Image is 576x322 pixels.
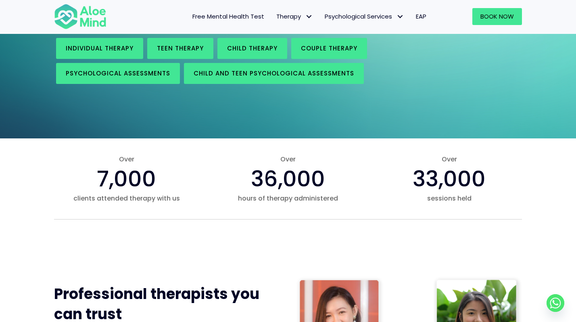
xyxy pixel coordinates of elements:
a: Free Mental Health Test [186,8,270,25]
span: sessions held [377,194,522,203]
a: Book Now [472,8,522,25]
span: Couple therapy [301,44,357,52]
a: Whatsapp [547,294,564,312]
span: Child and Teen Psychological assessments [194,69,354,77]
span: 33,000 [413,163,486,194]
span: Psychological Services: submenu [394,11,406,23]
span: Over [377,155,522,164]
span: Book Now [480,12,514,21]
span: Individual therapy [66,44,134,52]
a: Teen Therapy [147,38,213,59]
span: Therapy [276,12,313,21]
a: Child Therapy [217,38,287,59]
a: Psychological assessments [56,63,180,84]
span: Over [215,155,361,164]
span: Free Mental Health Test [192,12,264,21]
span: hours of therapy administered [215,194,361,203]
span: Teen Therapy [157,44,204,52]
a: EAP [410,8,432,25]
span: 36,000 [251,163,325,194]
span: EAP [416,12,426,21]
a: Individual therapy [56,38,143,59]
nav: Menu [117,8,432,25]
span: 7,000 [97,163,156,194]
a: Psychological ServicesPsychological Services: submenu [319,8,410,25]
span: clients attended therapy with us [54,194,199,203]
span: Over [54,155,199,164]
span: Psychological Services [325,12,404,21]
a: TherapyTherapy: submenu [270,8,319,25]
span: Child Therapy [227,44,278,52]
a: Couple therapy [291,38,367,59]
img: Aloe mind Logo [54,3,106,30]
span: Therapy: submenu [303,11,315,23]
a: Child and Teen Psychological assessments [184,63,364,84]
span: Psychological assessments [66,69,170,77]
